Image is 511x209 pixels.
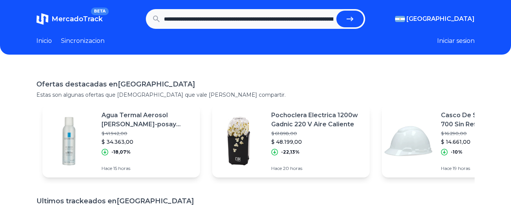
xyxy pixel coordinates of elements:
[271,111,364,129] p: Pochoclera Electrica 1200w Gadnic 220 V Aire Caliente
[42,115,95,168] img: Featured image
[281,149,300,155] p: -22,13%
[271,130,364,137] p: $ 61.898,00
[451,149,463,155] p: -10%
[437,36,475,46] button: Iniciar sesion
[36,13,103,25] a: MercadoTrackBETA
[36,36,52,46] a: Inicio
[271,165,364,171] p: Hace 20 horas
[102,130,194,137] p: $ 41.942,00
[36,196,475,206] h1: Ultimos trackeados en [GEOGRAPHIC_DATA]
[42,105,200,178] a: Featured imageAgua Termal Aerosol [PERSON_NAME]-posay 150ml Piel Sensible$ 41.942,00$ 34.363,00-1...
[61,36,105,46] a: Sincronizacion
[36,91,475,99] p: Estas son algunas ofertas que [DEMOGRAPHIC_DATA] que vale [PERSON_NAME] compartir.
[395,16,405,22] img: Argentina
[406,14,475,24] span: [GEOGRAPHIC_DATA]
[102,138,194,146] p: $ 34.363,00
[271,138,364,146] p: $ 48.199,00
[91,8,109,15] span: BETA
[36,79,475,90] h1: Ofertas destacadas en [GEOGRAPHIC_DATA]
[52,15,103,23] span: MercadoTrack
[382,115,435,168] img: Featured image
[111,149,131,155] p: -18,07%
[102,111,194,129] p: Agua Termal Aerosol [PERSON_NAME]-posay 150ml Piel Sensible
[36,13,48,25] img: MercadoTrack
[395,14,475,24] button: [GEOGRAPHIC_DATA]
[212,115,265,168] img: Featured image
[212,105,370,178] a: Featured imagePochoclera Electrica 1200w Gadnic 220 V Aire Caliente$ 61.898,00$ 48.199,00-22,13%H...
[102,165,194,171] p: Hace 15 horas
